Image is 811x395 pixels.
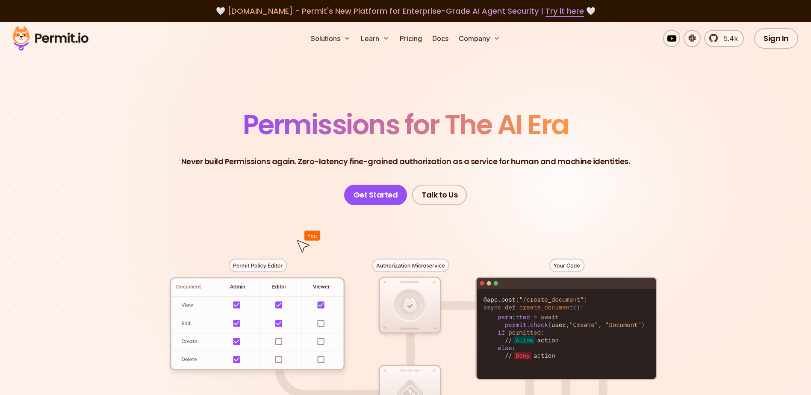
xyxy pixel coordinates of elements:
span: 5.4k [719,33,738,44]
a: Talk to Us [412,185,467,205]
a: Try it here [546,6,584,17]
button: Solutions [307,30,354,47]
span: [DOMAIN_NAME] - Permit's New Platform for Enterprise-Grade AI Agent Security | [227,6,584,16]
a: Docs [429,30,452,47]
a: Pricing [396,30,425,47]
a: Get Started [344,185,407,205]
span: Permissions for The AI Era [243,106,569,144]
button: Learn [357,30,393,47]
a: Sign In [754,28,798,49]
p: Never build Permissions again. Zero-latency fine-grained authorization as a service for human and... [181,156,630,168]
a: 5.4k [704,30,744,47]
img: Permit logo [9,24,92,53]
div: 🤍 🤍 [21,5,790,17]
button: Company [455,30,504,47]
